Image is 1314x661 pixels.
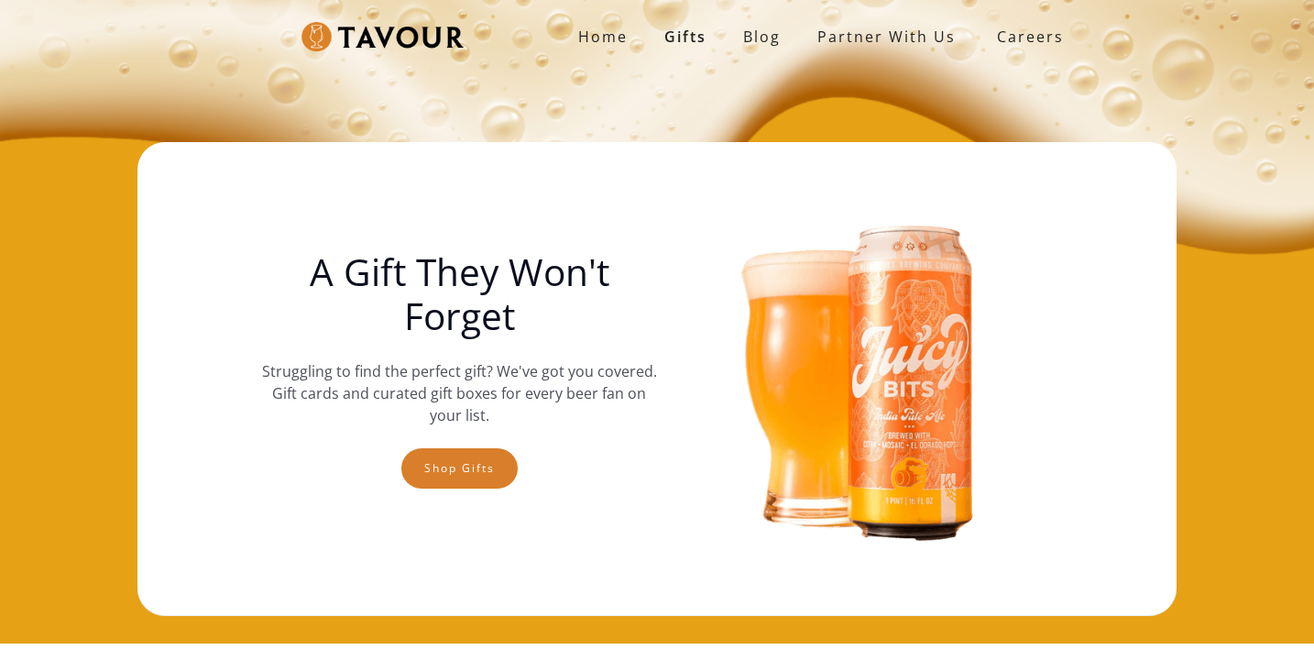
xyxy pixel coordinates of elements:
[578,27,628,47] strong: Home
[974,11,1078,62] a: Careers
[261,250,657,338] h1: A Gift They Won't Forget
[799,18,974,55] a: partner with us
[725,18,799,55] a: Blog
[560,18,646,55] a: Home
[646,18,725,55] a: Gifts
[997,18,1064,55] strong: Careers
[401,448,518,489] a: Shop gifts
[261,360,657,426] p: Struggling to find the perfect gift? We've got you covered. Gift cards and curated gift boxes for...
